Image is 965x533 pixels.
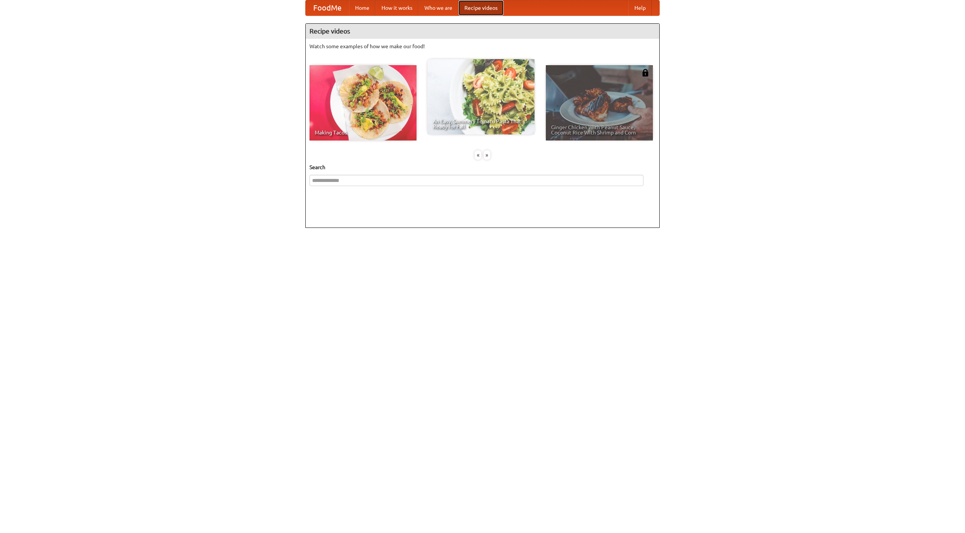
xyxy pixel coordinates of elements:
a: Home [349,0,375,15]
a: Making Tacos [309,65,417,141]
div: » [484,150,490,160]
span: Making Tacos [315,130,411,135]
h4: Recipe videos [306,24,659,39]
p: Watch some examples of how we make our food! [309,43,656,50]
a: How it works [375,0,418,15]
a: Who we are [418,0,458,15]
img: 483408.png [642,69,649,76]
a: Help [628,0,652,15]
a: An Easy, Summery Tomato Pasta That's Ready for Fall [427,59,535,134]
a: Recipe videos [458,0,504,15]
a: FoodMe [306,0,349,15]
h5: Search [309,163,656,171]
div: « [475,150,481,160]
span: An Easy, Summery Tomato Pasta That's Ready for Fall [433,119,529,129]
